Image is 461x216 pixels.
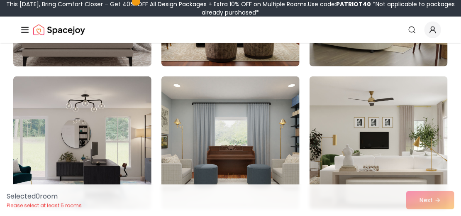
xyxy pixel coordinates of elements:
p: Please select at least 5 rooms [7,202,82,209]
img: Room room-8 [161,76,300,209]
nav: Global [20,17,441,43]
img: Spacejoy Logo [33,22,85,38]
p: Selected 0 room [7,191,82,201]
img: Room room-9 [310,76,448,209]
a: Spacejoy [33,22,85,38]
img: Room room-7 [13,76,151,209]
